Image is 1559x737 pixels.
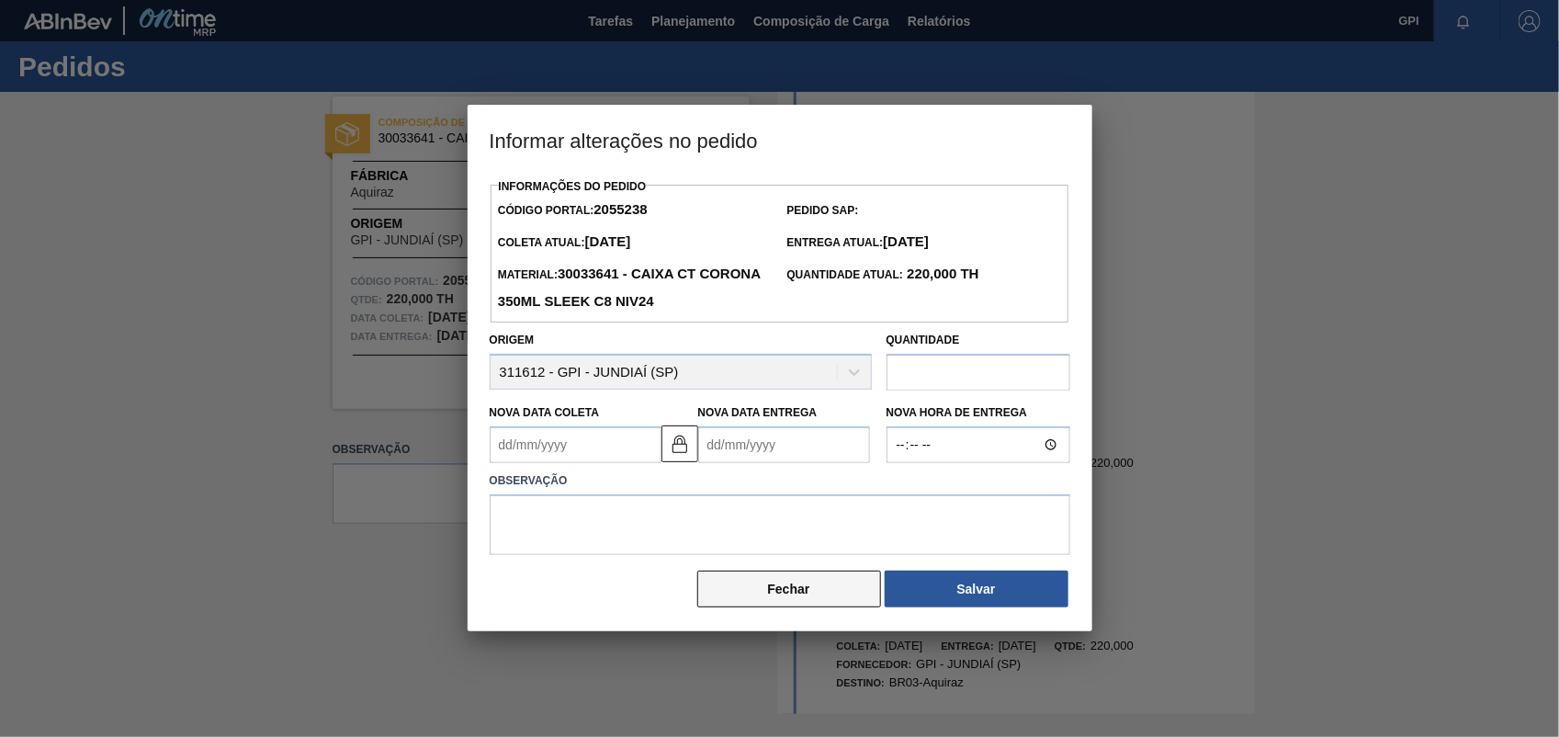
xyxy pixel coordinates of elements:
[490,406,600,419] label: Nova Data Coleta
[499,180,647,193] label: Informações do Pedido
[883,233,929,249] strong: [DATE]
[787,204,859,217] span: Pedido SAP:
[490,334,535,346] label: Origem
[697,571,881,607] button: Fechar
[490,468,1070,494] label: Observação
[698,406,818,419] label: Nova Data Entrega
[885,571,1068,607] button: Salvar
[661,425,698,462] button: locked
[468,105,1092,175] h3: Informar alterações no pedido
[498,266,761,309] strong: 30033641 - CAIXA CT CORONA 350ML SLEEK C8 NIV24
[787,268,979,281] span: Quantidade Atual:
[498,236,630,249] span: Coleta Atual:
[490,426,661,463] input: dd/mm/yyyy
[585,233,631,249] strong: [DATE]
[787,236,930,249] span: Entrega Atual:
[593,201,647,217] strong: 2055238
[903,266,979,281] strong: 220,000 TH
[887,400,1070,426] label: Nova Hora de Entrega
[498,204,648,217] span: Código Portal:
[669,433,691,455] img: locked
[698,426,870,463] input: dd/mm/yyyy
[498,268,761,309] span: Material:
[887,334,960,346] label: Quantidade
